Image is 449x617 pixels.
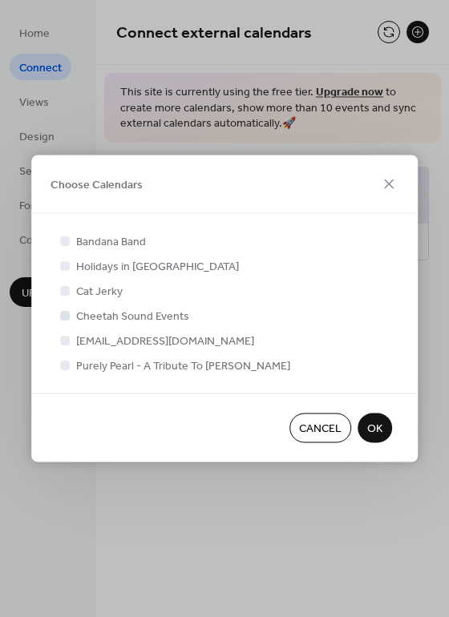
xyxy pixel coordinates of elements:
button: Cancel [289,413,351,443]
span: Cancel [299,421,342,438]
span: Bandana Band [76,234,146,251]
span: [EMAIL_ADDRESS][DOMAIN_NAME] [76,333,254,350]
span: Cheetah Sound Events [76,308,189,325]
span: Purely Pearl - A Tribute To [PERSON_NAME] [76,358,290,375]
span: OK [367,421,382,438]
button: OK [358,413,392,443]
span: Holidays in [GEOGRAPHIC_DATA] [76,259,239,276]
span: Cat Jerky [76,284,123,300]
span: Choose Calendars [51,177,143,194]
